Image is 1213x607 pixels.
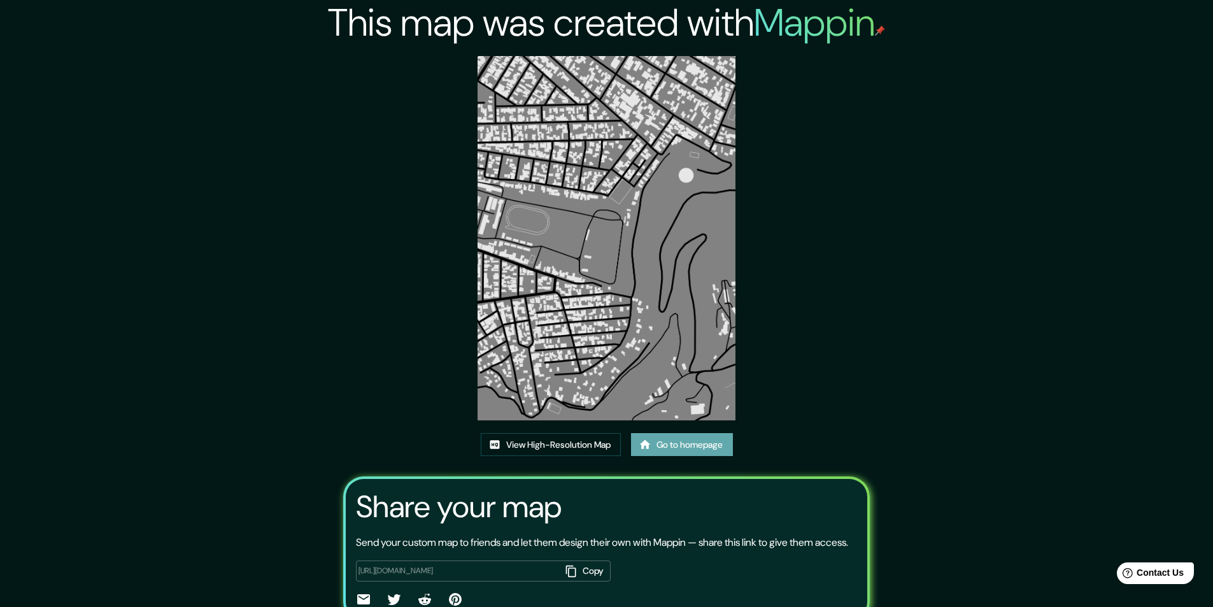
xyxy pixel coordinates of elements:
img: mappin-pin [875,25,885,36]
a: View High-Resolution Map [481,433,621,457]
h3: Share your map [356,489,562,525]
img: created-map [478,56,735,420]
iframe: Help widget launcher [1100,557,1199,593]
p: Send your custom map to friends and let them design their own with Mappin — share this link to gi... [356,535,848,550]
button: Copy [561,561,611,582]
a: Go to homepage [631,433,733,457]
